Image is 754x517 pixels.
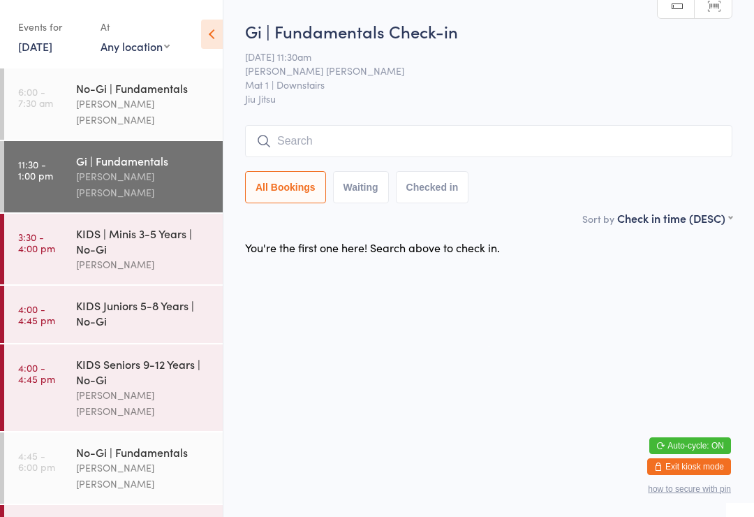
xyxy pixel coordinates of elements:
div: [PERSON_NAME] [PERSON_NAME] [76,96,211,128]
a: 4:00 -4:45 pmKIDS Juniors 5-8 Years | No-Gi [4,286,223,343]
div: Gi | Fundamentals [76,153,211,168]
a: 4:00 -4:45 pmKIDS Seniors 9-12 Years | No-Gi[PERSON_NAME] [PERSON_NAME] [4,344,223,431]
h2: Gi | Fundamentals Check-in [245,20,732,43]
button: All Bookings [245,171,326,203]
a: [DATE] [18,38,52,54]
div: [PERSON_NAME] [76,256,211,272]
time: 4:45 - 6:00 pm [18,450,55,472]
button: Exit kiosk mode [647,458,731,475]
a: 11:30 -1:00 pmGi | Fundamentals[PERSON_NAME] [PERSON_NAME] [4,141,223,212]
div: [PERSON_NAME] [PERSON_NAME] [76,168,211,201]
div: Any location [101,38,170,54]
div: No-Gi | Fundamentals [76,444,211,460]
span: Jiu Jitsu [245,92,732,105]
label: Sort by [582,212,614,226]
div: KIDS | Minis 3-5 Years | No-Gi [76,226,211,256]
a: 3:30 -4:00 pmKIDS | Minis 3-5 Years | No-Gi[PERSON_NAME] [4,214,223,284]
input: Search [245,125,732,157]
time: 3:30 - 4:00 pm [18,231,55,254]
span: [DATE] 11:30am [245,50,711,64]
button: Waiting [333,171,389,203]
div: Events for [18,15,87,38]
button: Auto-cycle: ON [649,437,731,454]
time: 4:00 - 4:45 pm [18,303,55,326]
span: Mat 1 | Downstairs [245,78,711,92]
time: 4:00 - 4:45 pm [18,362,55,384]
div: [PERSON_NAME] [PERSON_NAME] [76,387,211,419]
a: 6:00 -7:30 amNo-Gi | Fundamentals[PERSON_NAME] [PERSON_NAME] [4,68,223,140]
div: You're the first one here! Search above to check in. [245,240,500,255]
button: Checked in [396,171,469,203]
div: At [101,15,170,38]
button: how to secure with pin [648,484,731,494]
time: 11:30 - 1:00 pm [18,159,53,181]
time: 6:00 - 7:30 am [18,86,53,108]
span: [PERSON_NAME] [PERSON_NAME] [245,64,711,78]
div: No-Gi | Fundamentals [76,80,211,96]
div: Check in time (DESC) [617,210,732,226]
div: KIDS Juniors 5-8 Years | No-Gi [76,298,211,328]
a: 4:45 -6:00 pmNo-Gi | Fundamentals[PERSON_NAME] [PERSON_NAME] [4,432,223,504]
div: [PERSON_NAME] [PERSON_NAME] [76,460,211,492]
div: KIDS Seniors 9-12 Years | No-Gi [76,356,211,387]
